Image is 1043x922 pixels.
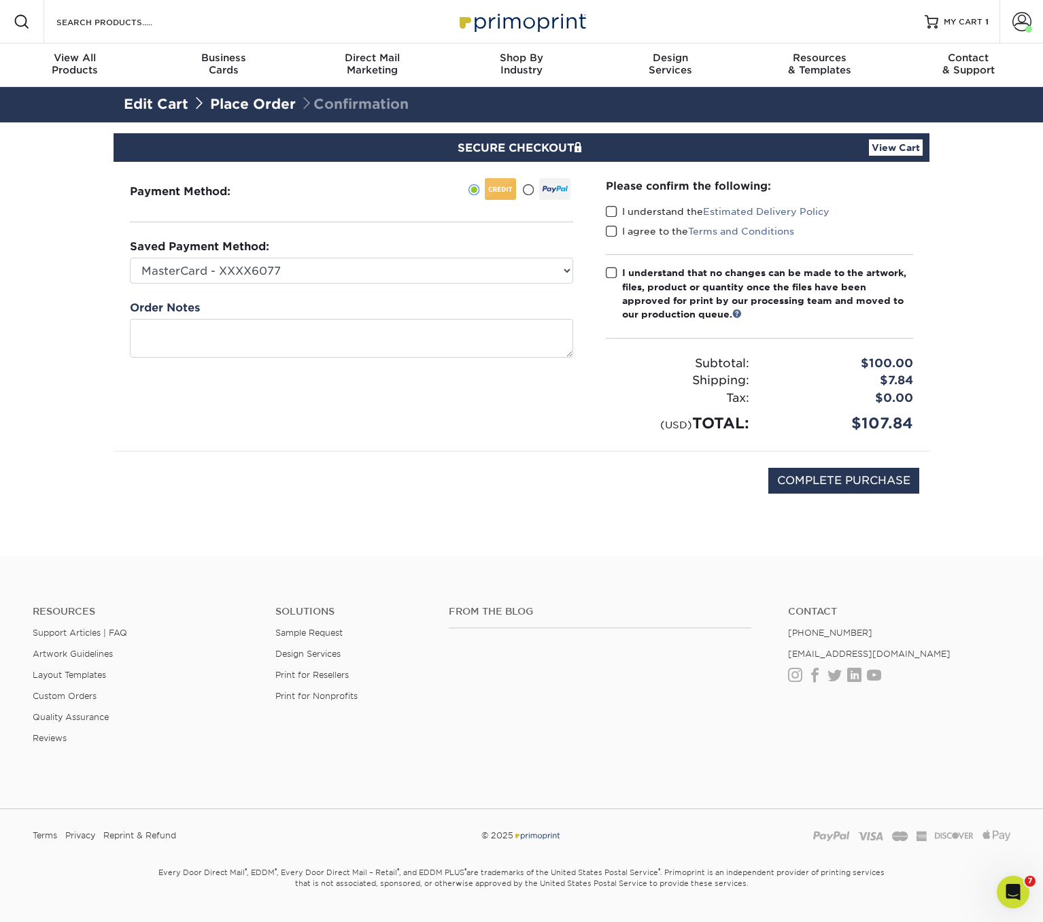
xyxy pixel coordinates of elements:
sup: ® [658,867,660,874]
a: Terms [33,825,57,846]
h4: Solutions [275,606,428,617]
sup: ® [275,867,277,874]
a: [PHONE_NUMBER] [788,628,872,638]
span: Resources [745,52,894,64]
iframe: Google Customer Reviews [3,881,116,917]
span: Contact [894,52,1043,64]
div: I understand that no changes can be made to the artwork, files, product or quantity once the file... [622,266,913,322]
label: Saved Payment Method: [130,239,269,255]
label: I understand the [606,205,830,218]
a: Direct MailMarketing [298,44,447,87]
span: 7 [1025,876,1036,887]
div: & Templates [745,52,894,76]
a: Terms and Conditions [688,226,794,237]
h4: From the Blog [449,606,752,617]
label: I agree to the [606,224,794,238]
div: Subtotal: [596,355,759,373]
div: Cards [149,52,298,76]
div: Tax: [596,390,759,407]
div: & Support [894,52,1043,76]
div: Marketing [298,52,447,76]
a: Support Articles | FAQ [33,628,127,638]
a: Layout Templates [33,670,106,680]
div: $7.84 [759,372,923,390]
small: Every Door Direct Mail , EDDM , Every Door Direct Mail – Retail , and EDDM PLUS are trademarks of... [124,862,919,922]
div: Shipping: [596,372,759,390]
a: Shop ByIndustry [447,44,596,87]
span: Business [149,52,298,64]
div: Industry [447,52,596,76]
sup: ® [245,867,247,874]
span: Confirmation [300,96,409,112]
a: Design Services [275,649,341,659]
div: © 2025 [355,825,687,846]
a: Contact [788,606,1010,617]
a: Contact& Support [894,44,1043,87]
small: (USD) [660,419,692,430]
img: DigiCert Secured Site Seal [124,468,192,508]
img: Primoprint [513,830,561,840]
a: [EMAIL_ADDRESS][DOMAIN_NAME] [788,649,951,659]
div: $107.84 [759,412,923,434]
a: Privacy [65,825,95,846]
a: Sample Request [275,628,343,638]
a: Reprint & Refund [103,825,176,846]
a: Artwork Guidelines [33,649,113,659]
sup: ® [397,867,399,874]
a: DesignServices [596,44,745,87]
div: $100.00 [759,355,923,373]
a: BusinessCards [149,44,298,87]
sup: ® [464,867,466,874]
a: Estimated Delivery Policy [703,206,830,217]
div: TOTAL: [596,412,759,434]
span: MY CART [944,16,982,28]
a: Print for Nonprofits [275,691,358,701]
a: Edit Cart [124,96,188,112]
a: Resources& Templates [745,44,894,87]
h3: Payment Method: [130,185,264,198]
input: COMPLETE PURCHASE [768,468,919,494]
span: Shop By [447,52,596,64]
label: Order Notes [130,300,200,316]
div: $0.00 [759,390,923,407]
span: Design [596,52,745,64]
input: SEARCH PRODUCTS..... [55,14,188,30]
h4: Resources [33,606,255,617]
a: Reviews [33,733,67,743]
a: Custom Orders [33,691,97,701]
span: 1 [985,17,989,27]
span: Direct Mail [298,52,447,64]
span: SECURE CHECKOUT [458,141,585,154]
a: Place Order [210,96,296,112]
iframe: Intercom live chat [997,876,1029,908]
div: Please confirm the following: [606,178,913,194]
div: Services [596,52,745,76]
img: Primoprint [454,7,589,36]
a: Quality Assurance [33,712,109,722]
a: View Cart [869,139,923,156]
a: Print for Resellers [275,670,349,680]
